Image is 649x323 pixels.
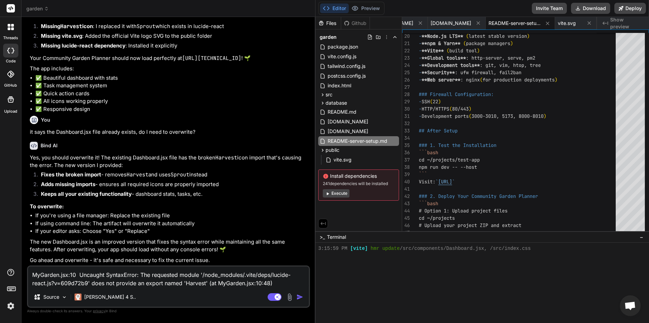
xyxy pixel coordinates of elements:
[435,178,438,185] span: `
[327,117,369,126] span: [DOMAIN_NAME]
[460,77,480,83] span: : nginx
[320,34,337,41] span: garden
[35,97,309,105] li: ✅ All icons working properly
[610,16,643,30] span: Show preview
[326,91,332,98] span: src
[27,308,310,314] p: Always double-check its answers. Your in Bind
[35,171,309,181] li: - removes and uses instead
[402,62,410,69] div: 24
[41,171,101,178] strong: Fixes the broken import
[614,3,646,14] button: Deploy
[127,171,148,178] code: Harvest
[35,74,309,82] li: ✅ Beautiful dashboard with stats
[400,245,531,252] span: /src/components/Dashboard.jsx, /src/index.css
[171,171,189,178] code: Sprout
[4,82,17,88] label: GitHub
[93,309,105,313] span: privacy
[402,91,410,98] div: 28
[402,69,410,76] div: 25
[527,33,530,39] span: )
[35,23,309,32] li: : I replaced it with which exists in lucide-react
[558,20,576,27] span: vite.svg
[640,234,643,241] span: −
[35,42,309,52] li: : Installed it explicitly
[449,47,477,54] span: build tool
[419,157,480,163] span: cd ~/projects/test-app
[333,156,352,164] span: vite.svg
[30,154,309,169] p: Yes, you should overwrite it! The existing Dashboard.jsx file has the broken icon import that's c...
[402,193,410,200] div: 42
[431,20,471,27] span: [DOMAIN_NAME]
[30,203,64,210] strong: To overwrite:
[419,106,422,112] span: -
[35,105,309,113] li: ✅ Responsive design
[84,294,136,300] p: [PERSON_NAME] 4 S..
[35,90,309,98] li: ✅ Quick action cards
[419,164,477,170] span: npm run dev -- --host
[402,142,410,149] div: 35
[402,98,410,105] div: 29
[5,300,17,312] img: settings
[349,3,383,13] button: Preview
[402,40,410,47] div: 21
[555,77,557,83] span: )
[419,91,494,97] span: ### Firewall Configuration:
[182,55,241,62] code: [URL][TECHNICAL_ID]
[35,32,309,42] li: : Added the official Vite logo SVG to the public folder
[323,181,395,186] span: 241 dependencies will be installed
[638,232,645,243] button: −
[26,5,49,12] span: garden
[315,20,341,27] div: Files
[35,82,309,90] li: ✅ Task management system
[471,113,544,119] span: 3000-3010, 5173, 8000-8010
[402,185,410,193] div: 41
[327,108,357,116] span: README.md
[402,171,410,178] div: 39
[452,106,469,112] span: 80/443
[41,181,95,187] strong: Adds missing imports
[28,267,309,287] textarea: MyGarden.jsx:10 Uncaught SyntaxError: The requested module '/node_modules/.vite/deps/lucide-react...
[137,23,155,30] code: Sprout
[620,295,641,316] a: Open chat
[402,207,410,215] div: 44
[402,164,410,171] div: 38
[402,47,410,54] div: 22
[419,40,422,46] span: -
[318,245,347,252] span: 3:15:59 PM
[402,156,410,164] div: 37
[402,149,410,156] div: 36
[477,47,480,54] span: )
[402,229,410,236] div: 47
[41,116,50,123] h6: You
[30,238,309,254] p: The new Dashboard.jsx is an improved version that fixes the syntax error while maintaining all th...
[422,62,480,68] span: **Development tools**
[455,69,521,76] span: : ufw firewall, fail2ban
[452,178,455,185] span: `
[41,191,132,197] strong: Keeps all your existing functionality
[419,47,422,54] span: -
[326,99,347,106] span: database
[419,128,458,134] span: ## After Setup
[215,154,237,161] code: Harvest
[419,69,422,76] span: -
[402,120,410,127] div: 32
[419,98,422,105] span: -
[6,58,16,64] label: code
[488,20,540,27] span: README-server-setup.md
[402,222,410,229] div: 46
[327,234,346,241] span: Terminal
[326,147,339,154] span: public
[422,106,449,112] span: HTTP/HTTPS
[35,190,309,200] li: - dashboard stats, tasks, etc.
[571,3,610,14] button: Download
[61,294,67,300] img: Pick Models
[402,33,410,40] div: 20
[438,98,441,105] span: )
[35,212,309,220] li: If you're using a file manager: Replace the existing file
[35,220,309,228] li: If using command line: The artifact will overwrite it automatically
[402,105,410,113] div: 30
[43,294,59,300] p: Source
[323,173,395,180] span: Install dependencies
[327,52,357,61] span: vite.config.js
[35,227,309,235] li: If your editor asks: Choose "Yes" or "Replace"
